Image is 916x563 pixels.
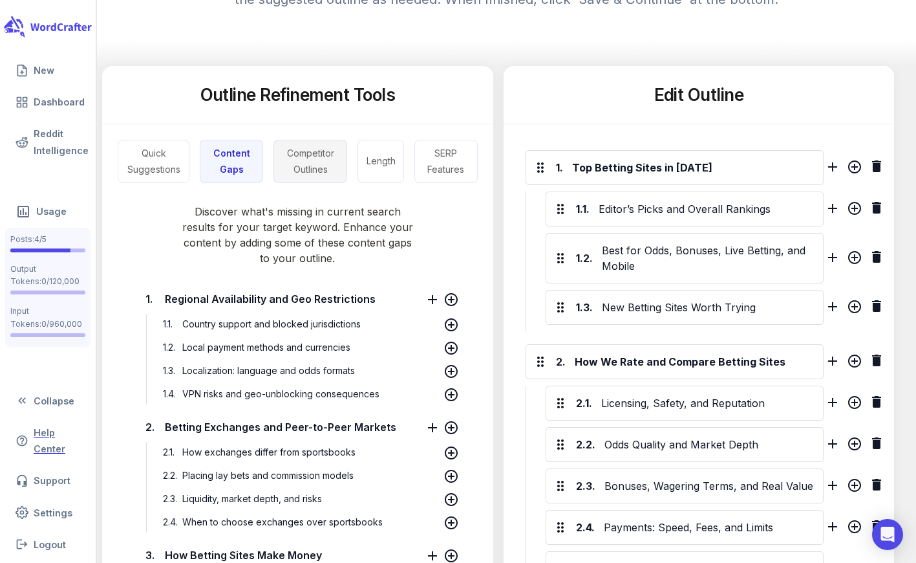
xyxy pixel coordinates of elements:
span: Local payment methods and currencies [179,342,354,353]
span: 1.3 . [160,360,179,381]
div: Delete H3 section [869,394,884,414]
span: 1.4 . [160,384,179,404]
div: Delete H3 section [869,298,884,318]
div: Add child H4 section [847,519,862,538]
div: Bonuses, Wagering Terms, and Real Value [602,476,818,496]
a: Help Center [5,419,91,462]
span: Output Tokens: 0 / 120,000 [10,263,85,289]
div: 1. [556,160,563,175]
span: Output Tokens: 0 of 120,000 monthly tokens used. These limits are based on the last model you use... [10,291,85,294]
span: Input Tokens: 0 of 960,000 monthly tokens used. These limits are based on the last model you used... [10,333,85,337]
div: Add sibling H3 section [825,436,840,456]
div: Delete H3 section [869,477,884,496]
div: Delete H3 section [869,518,884,538]
div: 2.1. [576,395,592,411]
div: Top Betting Sites in [DATE] [570,157,818,178]
div: 1.1.Editor’s Picks and Overall Rankings [546,192,824,226]
button: Collapse [5,388,91,414]
div: Delete H3 section [869,200,884,219]
button: Logout [5,531,91,558]
div: Add child H3 section [847,353,862,373]
div: Add child H3 section [847,159,862,179]
div: Add child H4 section [847,395,862,414]
span: 1.1 . [160,314,179,335]
div: Payments: Speed, Fees, and Limits [601,517,818,538]
div: 2.How We Rate and Compare Betting Sites [526,344,824,379]
a: Reddit Intelligence [5,120,91,163]
span: Posts: 4 / 5 [10,233,85,246]
div: Licensing, Safety, and Reputation [599,393,818,414]
div: 1.1. [576,201,590,217]
span: Country support and blocked jurisdictions [179,318,364,329]
span: Input Tokens: 0 / 960,000 [10,305,85,331]
button: SERP Features [414,140,477,183]
button: Competitor Outlines [273,140,347,183]
span: Liquidity, market depth, and risks [179,493,325,504]
p: Discover what's missing in current search results for your target keyword. Enhance your content b... [102,183,493,266]
div: Add sibling H3 section [825,250,840,269]
div: Add sibling H3 section [825,201,840,220]
button: Content Gaps [200,140,263,183]
div: Add sibling H3 section [825,395,840,414]
div: Add sibling h2 section [825,159,840,179]
span: When to choose exchanges over sportsbooks [179,516,386,527]
div: Add child H4 section [847,478,862,497]
a: Settings [5,500,91,526]
div: 2.3.Bonuses, Wagering Terms, and Real Value [546,469,824,503]
div: Delete H3 section [869,249,884,269]
span: 2.2 . [160,465,179,486]
span: 2. [142,420,155,434]
span: 2.4 . [160,512,179,533]
div: 2.4. [576,520,595,535]
div: Editor’s Picks and Overall Rankings [596,199,818,219]
a: New [5,57,91,83]
div: Odds Quality and Market Depth [602,434,818,455]
div: Add sibling H3 section [825,519,840,538]
span: Placing lay bets and commission models [179,470,357,481]
div: Add child H4 section [847,250,862,269]
span: Localization: language and odds formats [179,365,358,376]
div: Add sibling h2 section [825,353,840,373]
span: 2.1 . [160,442,179,463]
div: Add sibling H3 section [825,299,840,318]
span: 3. [142,548,155,562]
div: 1.3.New Betting Sites Worth Trying [546,290,824,325]
span: Regional Availability and Geo Restrictions [162,289,379,309]
div: 2.2.Odds Quality and Market Depth [546,427,824,462]
div: 1.2.Best for Odds, Bonuses, Live Betting, and Mobile [546,233,824,283]
button: Support [5,467,91,494]
h5: Edit Outline [654,83,744,107]
h5: Outline Refinement Tools [200,83,396,107]
div: Add child H4 section [847,201,862,220]
div: New Betting Sites Worth Trying [599,297,818,318]
button: Length [357,140,404,183]
div: Add child H4 section [847,299,862,318]
span: Betting Exchanges and Peer-to-Peer Markets [162,417,399,437]
div: Add sibling H3 section [825,478,840,497]
span: Posts: 4 of 5 monthly posts used [10,248,85,252]
span: 2.3 . [160,489,179,509]
div: How We Rate and Compare Betting Sites [572,351,818,372]
div: 2.4.Payments: Speed, Fees, and Limits [546,510,824,545]
div: Delete H2 section [869,353,884,372]
div: 1.3. [576,300,593,315]
a: Usage [5,198,91,225]
div: 2.3. [576,478,595,494]
div: 1.Top Betting Sites in [DATE] [526,150,824,185]
span: 1.2 . [160,337,179,358]
div: Open Intercom Messenger [872,519,903,550]
div: 2.2. [576,437,595,452]
div: 2.1.Licensing, Safety, and Reputation [546,386,824,421]
div: 1.2. [576,250,593,266]
div: Add child H4 section [847,436,862,456]
button: Quick Suggestions [118,140,189,183]
span: 1. [142,292,155,306]
span: How exchanges differ from sportsbooks [179,447,359,458]
span: VPN risks and geo-unblocking consequences [179,388,383,399]
div: 2. [556,354,566,370]
a: Dashboard [5,89,91,115]
div: Best for Odds, Bonuses, Live Betting, and Mobile [599,240,818,276]
div: Delete H2 section [869,159,884,178]
div: Delete H3 section [869,436,884,455]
